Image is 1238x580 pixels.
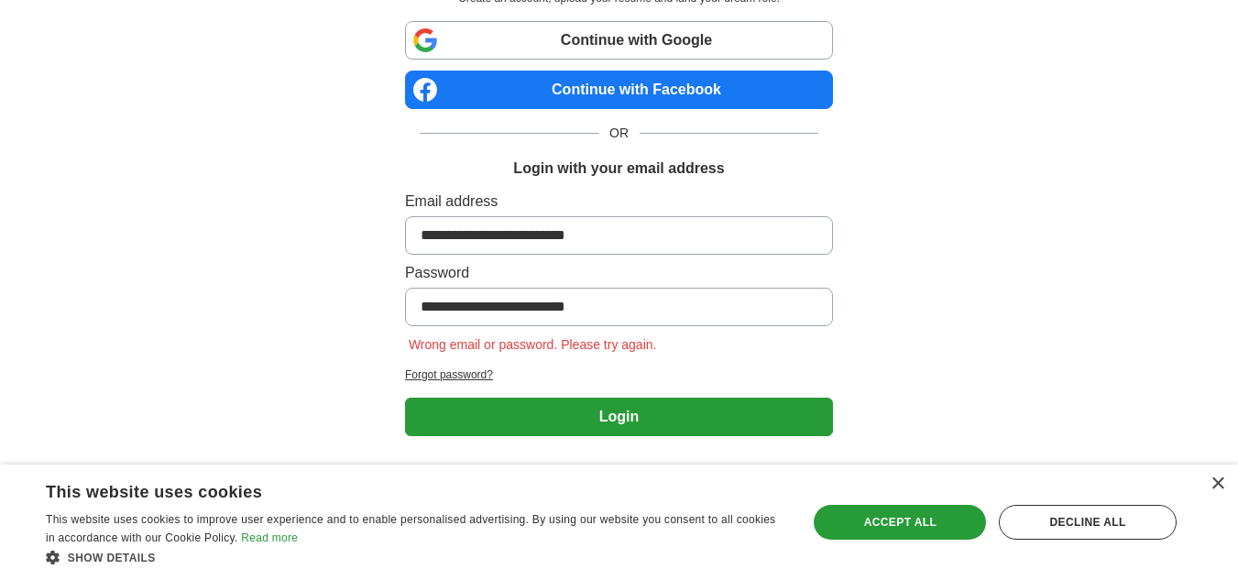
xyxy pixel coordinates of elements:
[405,262,833,284] label: Password
[405,21,833,60] a: Continue with Google
[405,367,833,383] a: Forgot password?
[46,548,785,566] div: Show details
[814,505,986,540] div: Accept all
[1211,477,1224,491] div: Close
[513,158,724,180] h1: Login with your email address
[405,398,833,436] button: Login
[46,513,775,544] span: This website uses cookies to improve user experience and to enable personalised advertising. By u...
[999,505,1177,540] div: Decline all
[405,337,661,352] span: Wrong email or password. Please try again.
[405,71,833,109] a: Continue with Facebook
[598,124,640,143] span: OR
[68,552,156,564] span: Show details
[46,476,740,503] div: This website uses cookies
[405,191,833,213] label: Email address
[241,531,298,544] a: Read more, opens a new window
